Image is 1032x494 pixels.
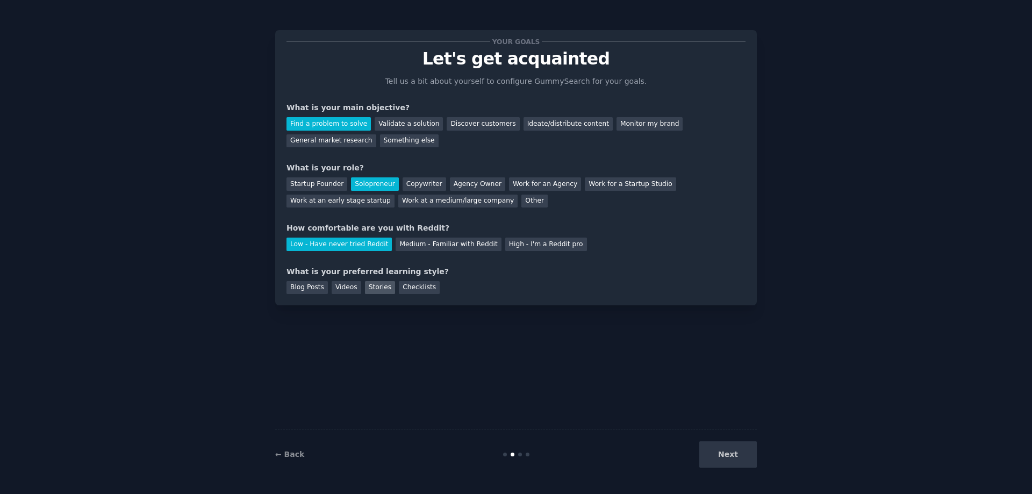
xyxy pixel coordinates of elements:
[381,76,651,87] p: Tell us a bit about yourself to configure GummySearch for your goals.
[396,238,501,251] div: Medium - Familiar with Reddit
[286,177,347,191] div: Startup Founder
[490,36,542,47] span: Your goals
[509,177,581,191] div: Work for an Agency
[585,177,676,191] div: Work for a Startup Studio
[403,177,446,191] div: Copywriter
[365,281,395,295] div: Stories
[286,134,376,148] div: General market research
[380,134,439,148] div: Something else
[375,117,443,131] div: Validate a solution
[351,177,398,191] div: Solopreneur
[286,266,746,277] div: What is your preferred learning style?
[286,223,746,234] div: How comfortable are you with Reddit?
[332,281,361,295] div: Videos
[286,117,371,131] div: Find a problem to solve
[398,195,518,208] div: Work at a medium/large company
[286,102,746,113] div: What is your main objective?
[521,195,548,208] div: Other
[524,117,613,131] div: Ideate/distribute content
[617,117,683,131] div: Monitor my brand
[286,281,328,295] div: Blog Posts
[286,238,392,251] div: Low - Have never tried Reddit
[399,281,440,295] div: Checklists
[286,195,395,208] div: Work at an early stage startup
[286,49,746,68] p: Let's get acquainted
[286,162,746,174] div: What is your role?
[447,117,519,131] div: Discover customers
[275,450,304,459] a: ← Back
[450,177,505,191] div: Agency Owner
[505,238,587,251] div: High - I'm a Reddit pro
